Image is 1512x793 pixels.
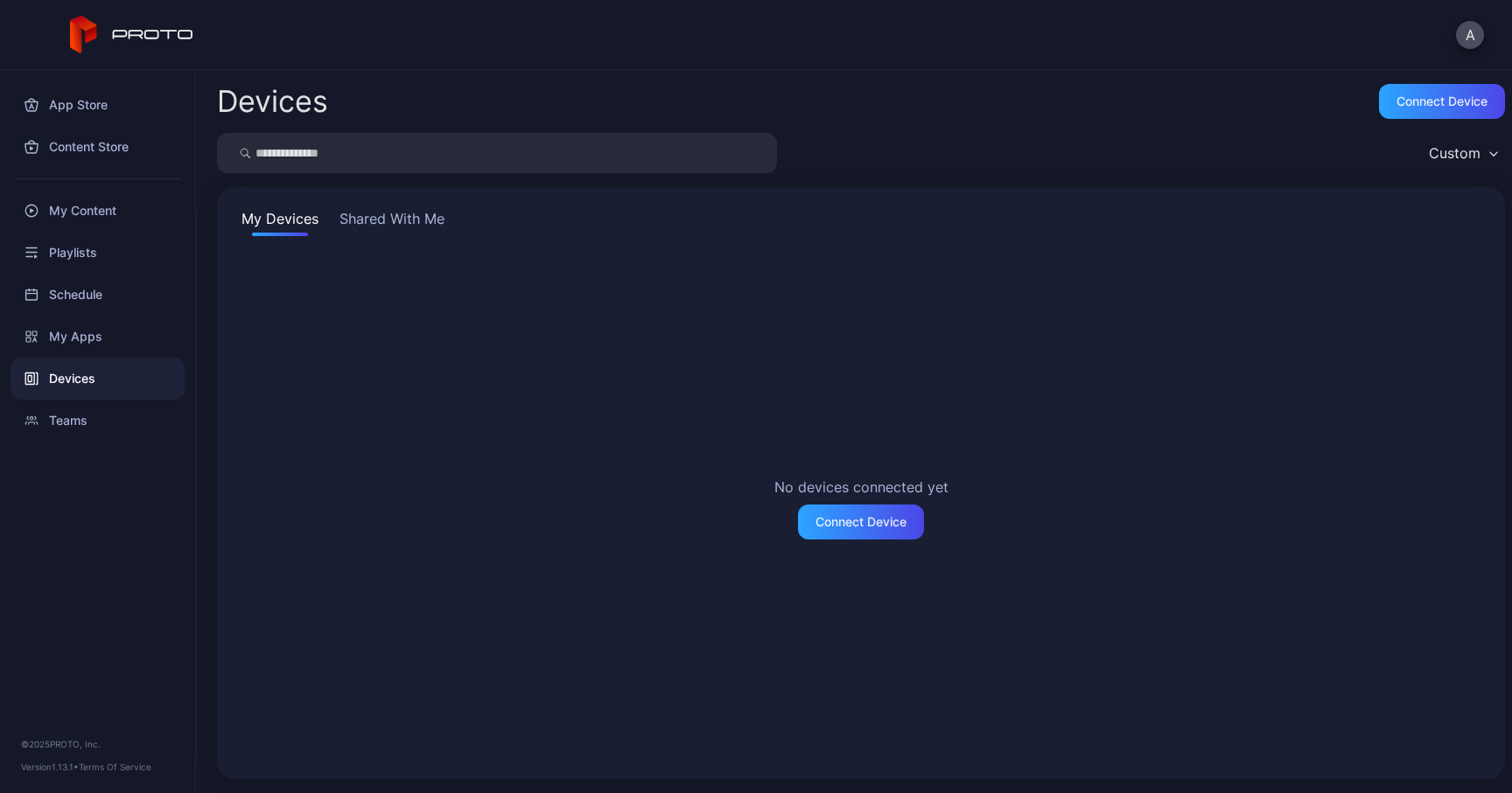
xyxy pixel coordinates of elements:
[774,476,948,497] h2: No devices connected yet
[798,504,924,539] button: Connect Device
[21,762,79,772] span: Version 1.13.1 •
[10,232,185,274] a: Playlists
[336,208,448,236] button: Shared With Me
[10,84,185,126] a: App Store
[21,737,174,751] div: © 2025 PROTO, Inc.
[1429,144,1480,162] div: Custom
[79,762,151,772] a: Terms Of Service
[1456,21,1484,49] button: A
[1379,84,1505,119] button: Connect device
[815,515,906,529] div: Connect Device
[10,190,185,232] a: My Content
[1420,133,1505,173] button: Custom
[10,316,185,358] a: My Apps
[10,400,185,442] a: Teams
[10,126,185,168] a: Content Store
[238,208,322,236] button: My Devices
[10,358,185,400] a: Devices
[10,274,185,316] a: Schedule
[217,86,328,117] h2: Devices
[1396,94,1487,108] div: Connect device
